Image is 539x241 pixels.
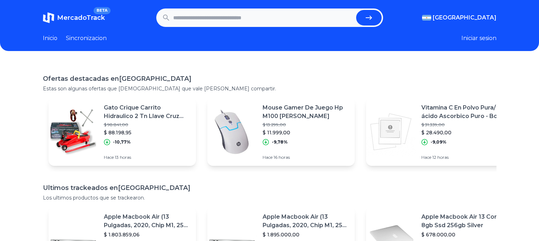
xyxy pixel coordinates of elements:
p: -10,77% [113,139,131,145]
img: MercadoTrack [43,12,54,23]
p: $ 31.339,00 [421,122,508,128]
h1: Ofertas destacadas en [GEOGRAPHIC_DATA] [43,74,496,84]
p: Apple Macbook Air (13 Pulgadas, 2020, Chip M1, 256 Gb De Ssd, 8 Gb De Ram) - Plata [263,213,349,230]
p: Estas son algunas ofertas que [DEMOGRAPHIC_DATA] que vale [PERSON_NAME] compartir. [43,85,496,92]
a: Sincronizacion [66,34,107,43]
p: $ 13.299,00 [263,122,349,128]
span: [GEOGRAPHIC_DATA] [433,13,496,22]
p: Hace 16 horas [263,155,349,160]
p: -9,09% [431,139,447,145]
a: Featured imageGato Crique Carrito Hidraulico 2 Tn Llave Cruz Cable [PERSON_NAME]$ 98.841,00$ 88.1... [49,98,196,166]
p: $ 1.803.859,06 [104,231,190,238]
p: $ 11.999,00 [263,129,349,136]
p: Mouse Gamer De Juego Hp M100 [PERSON_NAME] [263,103,349,120]
p: -9,78% [272,139,288,145]
h1: Ultimos trackeados en [GEOGRAPHIC_DATA] [43,183,496,193]
img: Argentina [422,15,431,21]
p: $ 98.841,00 [104,122,190,128]
p: Hace 12 horas [421,155,508,160]
p: Gato Crique Carrito Hidraulico 2 Tn Llave Cruz Cable [PERSON_NAME] [104,103,190,120]
p: $ 1.895.000,00 [263,231,349,238]
a: MercadoTrackBETA [43,12,105,23]
span: BETA [94,7,110,14]
p: $ 28.490,00 [421,129,508,136]
a: Inicio [43,34,57,43]
p: $ 88.198,95 [104,129,190,136]
p: Vitamina C En Polvo Pura/ácido Ascorbico Puro - Bolsa X 1 Kg [421,103,508,120]
p: Hace 13 horas [104,155,190,160]
img: Featured image [49,107,98,157]
img: Featured image [366,107,416,157]
img: Featured image [207,107,257,157]
p: $ 678.000,00 [421,231,508,238]
p: Apple Macbook Air 13 Core I5 8gb Ssd 256gb Silver [421,213,508,230]
a: Featured imageVitamina C En Polvo Pura/ácido Ascorbico Puro - Bolsa X 1 Kg$ 31.339,00$ 28.490,00-... [366,98,513,166]
button: Iniciar sesion [461,34,496,43]
button: [GEOGRAPHIC_DATA] [422,13,496,22]
p: Los ultimos productos que se trackearon. [43,194,496,201]
p: Apple Macbook Air (13 Pulgadas, 2020, Chip M1, 256 Gb De Ssd, 8 Gb De Ram) - Plata [104,213,190,230]
span: MercadoTrack [57,14,105,22]
a: Featured imageMouse Gamer De Juego Hp M100 [PERSON_NAME]$ 13.299,00$ 11.999,00-9,78%Hace 16 horas [207,98,355,166]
